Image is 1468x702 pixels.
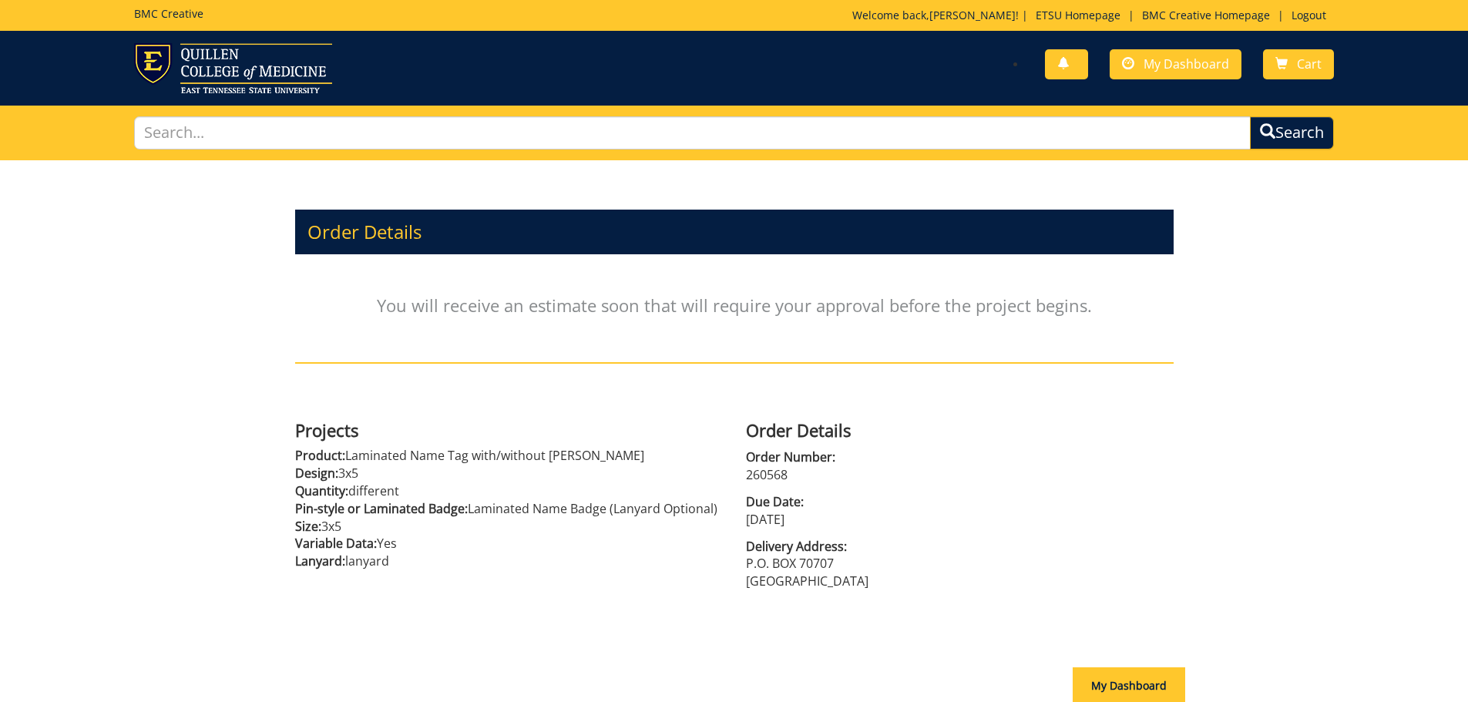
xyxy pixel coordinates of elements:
[746,493,1174,511] span: Due Date:
[1134,8,1278,22] a: BMC Creative Homepage
[295,518,321,535] span: Size:
[295,421,723,439] h4: Projects
[295,518,723,536] p: 3x5
[295,553,723,570] p: lanyard
[746,511,1174,529] p: [DATE]
[746,538,1174,556] span: Delivery Address:
[1110,49,1241,79] a: My Dashboard
[295,465,723,482] p: 3x5
[1028,8,1128,22] a: ETSU Homepage
[295,482,723,500] p: different
[295,447,345,464] span: Product:
[295,535,377,552] span: Variable Data:
[746,466,1174,484] p: 260568
[1250,116,1334,149] button: Search
[746,448,1174,466] span: Order Number:
[1263,49,1334,79] a: Cart
[295,262,1174,348] p: You will receive an estimate soon that will require your approval before the project begins.
[295,482,348,499] span: Quantity:
[852,8,1334,23] p: Welcome back, ! | | |
[746,555,1174,573] p: P.O. BOX 70707
[295,447,723,465] p: Laminated Name Tag with/without [PERSON_NAME]
[1297,55,1322,72] span: Cart
[295,210,1174,254] h3: Order Details
[134,116,1251,149] input: Search...
[295,500,723,518] p: Laminated Name Badge (Lanyard Optional)
[295,535,723,553] p: Yes
[295,553,345,569] span: Lanyard:
[1144,55,1229,72] span: My Dashboard
[295,465,338,482] span: Design:
[746,421,1174,439] h4: Order Details
[134,8,203,19] h5: BMC Creative
[1073,678,1185,693] a: My Dashboard
[1284,8,1334,22] a: Logout
[295,500,468,517] span: Pin-style or Laminated Badge:
[134,43,332,93] img: ETSU logo
[929,8,1016,22] a: [PERSON_NAME]
[746,573,1174,590] p: [GEOGRAPHIC_DATA]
